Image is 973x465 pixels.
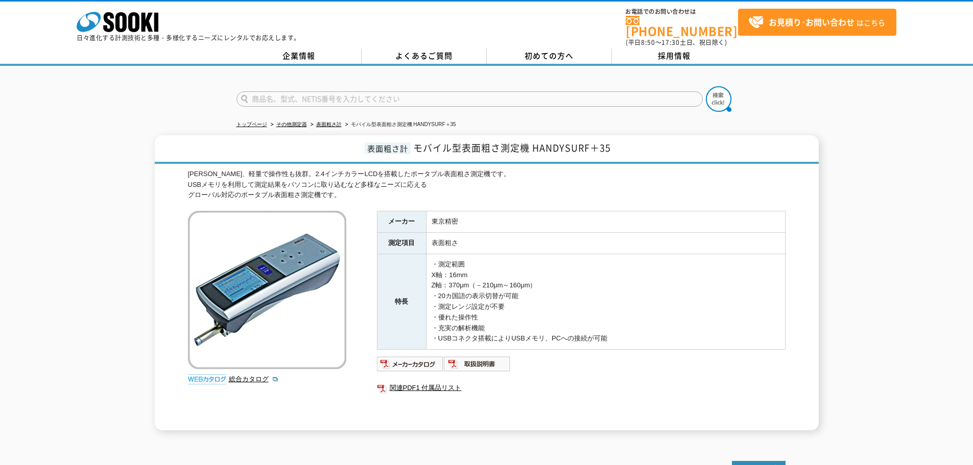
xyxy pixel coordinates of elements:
img: 取扱説明書 [444,356,511,372]
img: btn_search.png [706,86,731,112]
a: 総合カタログ [229,375,279,383]
th: メーカー [377,211,426,233]
td: 東京精密 [426,211,785,233]
a: 取扱説明書 [444,362,511,370]
a: メーカーカタログ [377,362,444,370]
div: [PERSON_NAME]、軽量で操作性も抜群。2.4インチカラーLCDを搭載したポータブル表面粗さ測定機です。 USBメモリを利用して測定結果をパソコンに取り込むなど多様なニーズに応える グロ... [188,169,786,201]
a: [PHONE_NUMBER] [626,16,738,37]
img: webカタログ [188,374,226,384]
a: 企業情報 [236,48,362,64]
td: ・測定範囲 X軸：16mm Z軸：370μm（－210μm～160μm） ・20カ国語の表示切替が可能 ・測定レンジ設定が不要 ・優れた操作性 ・充実の解析機能 ・USBコネクタ搭載によりUSB... [426,254,785,349]
span: 初めての方へ [525,50,574,61]
img: メーカーカタログ [377,356,444,372]
strong: お見積り･お問い合わせ [769,16,855,28]
li: モバイル型表面粗さ測定機 HANDYSURF＋35 [343,119,456,130]
th: 測定項目 [377,233,426,254]
span: 8:50 [641,38,655,47]
img: モバイル型表面粗さ測定機 HANDYSURF＋35 [188,211,346,369]
span: (平日 ～ 土日、祝日除く) [626,38,727,47]
td: 表面粗さ [426,233,785,254]
input: 商品名、型式、NETIS番号を入力してください [236,91,703,107]
th: 特長 [377,254,426,349]
span: 17:30 [661,38,680,47]
a: 初めての方へ [487,48,612,64]
a: トップページ [236,121,267,127]
a: お見積り･お問い合わせはこちら [738,9,896,36]
span: お電話でのお問い合わせは [626,9,738,15]
span: モバイル型表面粗さ測定機 HANDYSURF＋35 [413,141,611,155]
span: 表面粗さ計 [365,142,411,154]
a: 関連PDF1 付属品リスト [377,381,786,395]
a: その他測定器 [276,121,307,127]
a: 採用情報 [612,48,737,64]
a: よくあるご質問 [362,48,487,64]
span: はこちら [748,15,885,30]
a: 表面粗さ計 [316,121,342,127]
p: 日々進化する計測技術と多種・多様化するニーズにレンタルでお応えします。 [77,35,300,41]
